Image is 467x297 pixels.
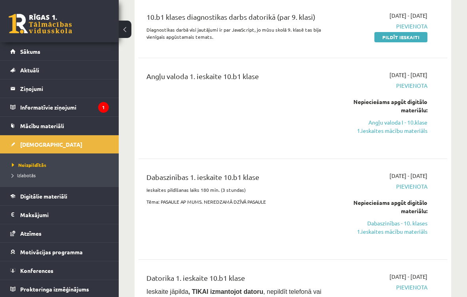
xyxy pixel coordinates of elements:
i: 1 [98,102,109,113]
legend: Informatīvie ziņojumi [20,98,109,116]
p: Tēma: PASAULE AP MUMS. NEREDZAMĀ DZĪVĀ PASAULE [146,198,330,205]
a: Motivācijas programma [10,243,109,261]
span: Pievienota [342,182,427,191]
a: [DEMOGRAPHIC_DATA] [10,135,109,153]
span: Aktuāli [20,66,39,74]
span: Digitālie materiāli [20,193,67,200]
div: Dabaszinības 1. ieskaite 10.b1 klase [146,172,330,186]
span: [DATE] - [DATE] [389,11,427,20]
div: Angļu valoda 1. ieskaite 10.b1 klase [146,71,330,85]
a: Neizpildītās [12,161,111,168]
p: Diagnostikas darbā visi jautājumi ir par JavaScript, jo mūsu skolā 9. klasē tas bija vienīgais ap... [146,26,330,40]
a: Mācību materiāli [10,117,109,135]
legend: Ziņojumi [20,79,109,98]
span: Mācību materiāli [20,122,64,129]
span: Neizpildītās [12,162,46,168]
div: Datorika 1. ieskaite 10.b1 klase [146,272,330,287]
a: Izlabotās [12,172,111,179]
div: Nepieciešams apgūt digitālo materiālu: [342,98,427,114]
b: , TIKAI izmantojot datoru [188,288,263,295]
a: Informatīvie ziņojumi1 [10,98,109,116]
a: Angļu valoda I - 10.klase 1.ieskaites mācību materiāls [342,118,427,135]
a: Dabaszinības - 10. klases 1.ieskaites mācību materiāls [342,219,427,236]
span: Konferences [20,267,53,274]
span: Pievienota [342,22,427,30]
span: [DATE] - [DATE] [389,272,427,281]
a: Maksājumi [10,206,109,224]
span: Izlabotās [12,172,36,178]
span: Pievienota [342,81,427,90]
a: Aktuāli [10,61,109,79]
span: [DATE] - [DATE] [389,71,427,79]
legend: Maksājumi [20,206,109,224]
span: [DATE] - [DATE] [389,172,427,180]
div: 10.b1 klases diagnostikas darbs datorikā (par 9. klasi) [146,11,330,26]
span: Pievienota [342,283,427,291]
a: Sākums [10,42,109,61]
span: Motivācijas programma [20,248,83,255]
a: Rīgas 1. Tālmācības vidusskola [9,14,72,34]
a: Pildīt ieskaiti [374,32,427,42]
span: [DEMOGRAPHIC_DATA] [20,141,82,148]
a: Digitālie materiāli [10,187,109,205]
div: Nepieciešams apgūt digitālo materiālu: [342,199,427,215]
span: Atzīmes [20,230,42,237]
span: Sākums [20,48,40,55]
a: Ziņojumi [10,79,109,98]
p: Ieskaites pildīšanas laiks 180 min. (3 stundas) [146,186,330,193]
a: Konferences [10,261,109,280]
span: Proktoringa izmēģinājums [20,286,89,293]
a: Atzīmes [10,224,109,242]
